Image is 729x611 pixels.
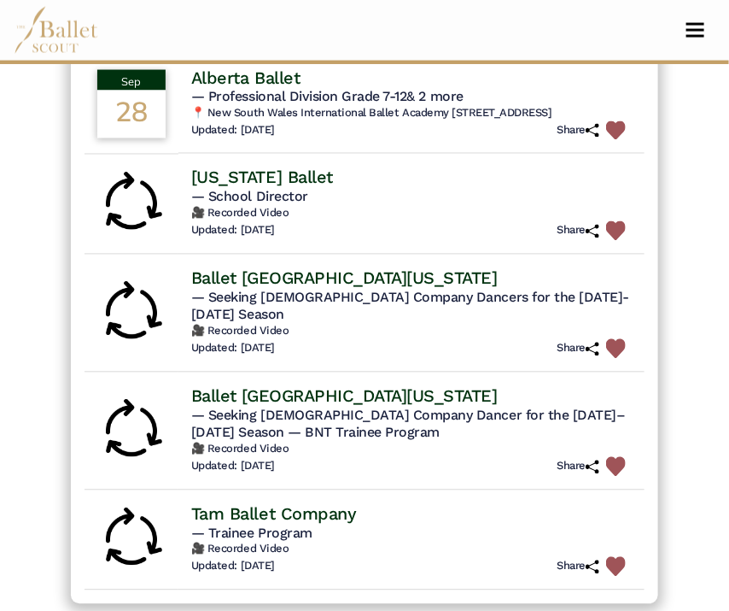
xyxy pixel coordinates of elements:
[191,189,308,205] span: — School Director
[97,279,166,348] img: Rolling Audition
[191,560,275,574] h6: Updated: [DATE]
[191,107,632,121] h6: 📍 New South Wales International Ballet Academy [STREET_ADDRESS]
[191,89,464,105] span: — Professional Division Grade 7-12
[191,290,629,324] span: — Seeking [DEMOGRAPHIC_DATA] Company Dancers for the [DATE]-[DATE] Season
[97,91,166,138] div: 28
[191,543,632,557] h6: 🎥 Recorded Video
[97,170,166,238] img: Rolling Audition
[675,22,715,38] button: Toggle navigation
[191,167,333,189] h4: [US_STATE] Ballet
[191,224,275,238] h6: Updated: [DATE]
[557,460,599,474] h6: Share
[557,342,599,356] h6: Share
[191,207,632,221] h6: 🎥 Recorded Video
[97,506,166,574] img: Rolling Audition
[97,397,166,466] img: Rolling Audition
[191,67,300,89] h4: Alberta Ballet
[407,89,464,105] a: & 2 more
[191,325,632,339] h6: 🎥 Recorded Video
[557,224,599,238] h6: Share
[557,560,599,574] h6: Share
[191,267,498,290] h4: Ballet [GEOGRAPHIC_DATA][US_STATE]
[191,443,632,457] h6: 🎥 Recorded Video
[191,526,312,542] span: — Trainee Program
[557,124,599,138] h6: Share
[191,460,275,474] h6: Updated: [DATE]
[191,342,275,356] h6: Updated: [DATE]
[288,425,440,441] span: — BNT Trainee Program
[191,124,275,138] h6: Updated: [DATE]
[191,385,498,408] h4: Ballet [GEOGRAPHIC_DATA][US_STATE]
[97,70,166,91] div: Sep
[191,408,626,442] span: — Seeking [DEMOGRAPHIC_DATA] Company Dancer for the [DATE]–[DATE] Season
[191,503,356,526] h4: Tam Ballet Company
